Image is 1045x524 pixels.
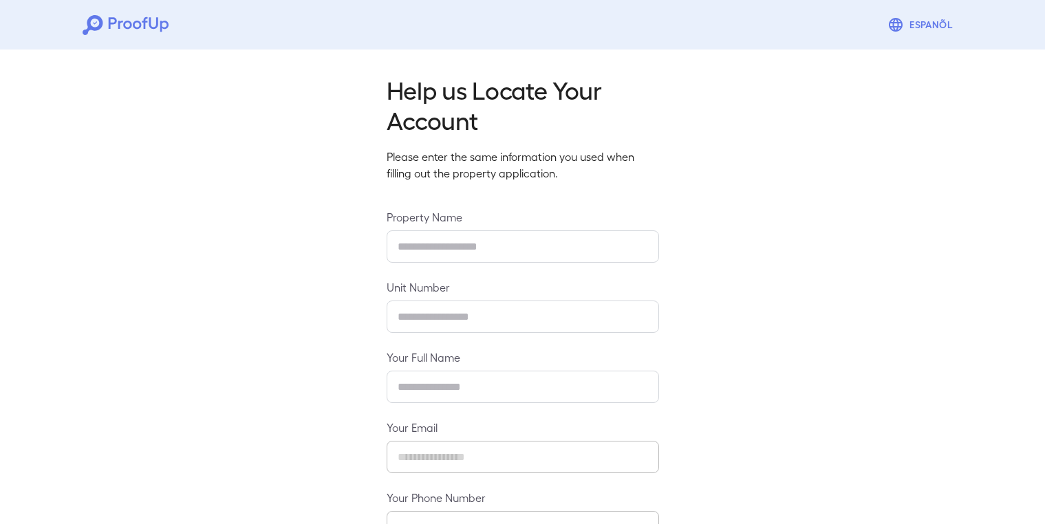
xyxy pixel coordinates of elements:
h2: Help us Locate Your Account [387,74,659,135]
p: Please enter the same information you used when filling out the property application. [387,149,659,182]
label: Your Phone Number [387,490,659,505]
label: Your Email [387,419,659,435]
button: Espanõl [882,11,962,39]
label: Property Name [387,209,659,225]
label: Unit Number [387,279,659,295]
label: Your Full Name [387,349,659,365]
